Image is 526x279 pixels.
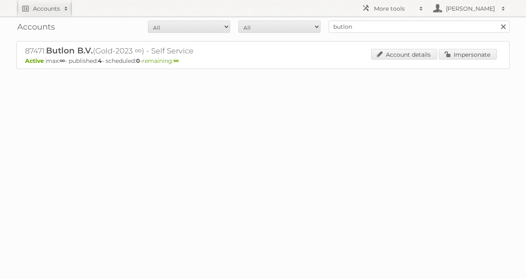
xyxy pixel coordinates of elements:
strong: ∞ [173,57,179,65]
strong: 0 [136,57,140,65]
span: Butlon B.V. [46,46,93,55]
h2: Accounts [33,5,60,13]
h2: More tools [374,5,415,13]
strong: 4 [98,57,102,65]
strong: ∞ [60,57,65,65]
span: Active [25,57,46,65]
a: Impersonate [439,49,497,60]
span: remaining: [142,57,179,65]
p: max: - published: - scheduled: - [25,57,501,65]
h2: 87471: (Gold-2023 ∞) - Self Service [25,46,313,56]
h2: [PERSON_NAME] [444,5,497,13]
a: Account details [371,49,437,60]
